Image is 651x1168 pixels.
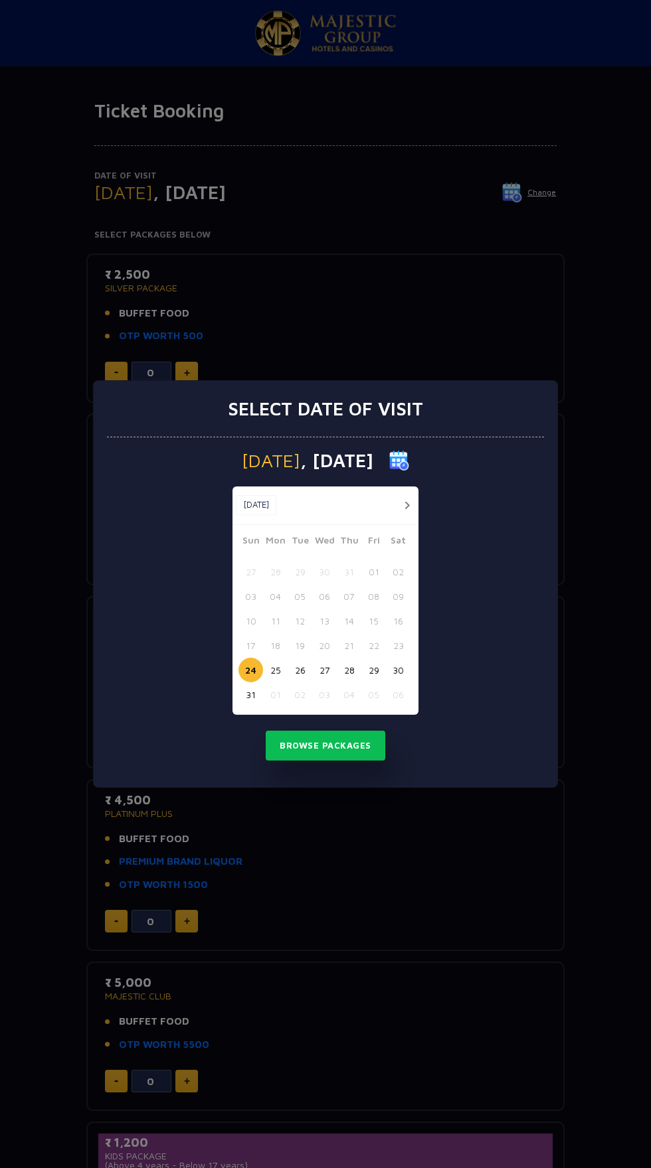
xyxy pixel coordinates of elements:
button: 10 [238,609,263,633]
span: Sun [238,533,263,551]
button: 06 [312,584,337,609]
button: 01 [263,682,288,707]
span: Mon [263,533,288,551]
button: 06 [386,682,411,707]
button: 22 [361,633,386,658]
button: 02 [288,682,312,707]
span: , [DATE] [300,451,373,470]
button: 20 [312,633,337,658]
span: [DATE] [242,451,300,470]
button: 07 [337,584,361,609]
button: 08 [361,584,386,609]
button: 29 [288,559,312,584]
button: 31 [238,682,263,707]
button: 05 [288,584,312,609]
button: 25 [263,658,288,682]
h3: Select date of visit [228,398,423,420]
button: 12 [288,609,312,633]
span: Tue [288,533,312,551]
button: 30 [312,559,337,584]
span: Fri [361,533,386,551]
button: 05 [361,682,386,707]
button: 13 [312,609,337,633]
button: 21 [337,633,361,658]
span: Wed [312,533,337,551]
button: 28 [337,658,361,682]
button: 03 [238,584,263,609]
span: Thu [337,533,361,551]
button: 28 [263,559,288,584]
button: 18 [263,633,288,658]
button: 04 [337,682,361,707]
button: 19 [288,633,312,658]
button: 01 [361,559,386,584]
button: 03 [312,682,337,707]
button: [DATE] [236,495,276,515]
button: 09 [386,584,411,609]
button: 15 [361,609,386,633]
button: 17 [238,633,263,658]
span: Sat [386,533,411,551]
button: 27 [312,658,337,682]
button: 23 [386,633,411,658]
button: 31 [337,559,361,584]
button: 29 [361,658,386,682]
button: 16 [386,609,411,633]
button: Browse Packages [266,731,385,761]
button: 02 [386,559,411,584]
button: 30 [386,658,411,682]
button: 24 [238,658,263,682]
button: 27 [238,559,263,584]
button: 26 [288,658,312,682]
button: 11 [263,609,288,633]
button: 04 [263,584,288,609]
img: calender icon [389,451,409,471]
button: 14 [337,609,361,633]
